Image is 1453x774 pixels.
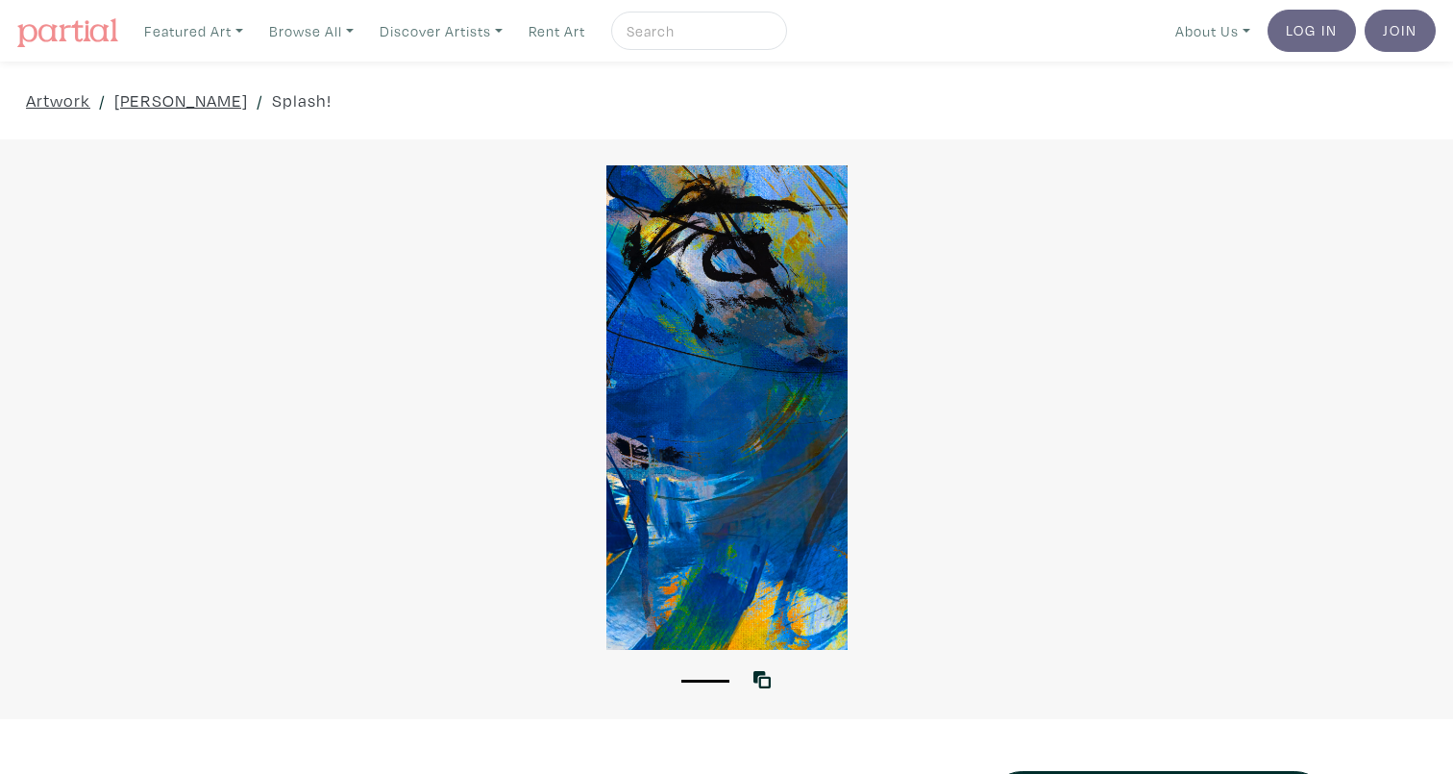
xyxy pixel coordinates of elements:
[99,87,106,113] span: /
[681,680,729,683] button: 1 of 1
[114,87,248,113] a: [PERSON_NAME]
[1365,10,1436,52] a: Join
[272,87,332,113] a: Splash!
[257,87,263,113] span: /
[1268,10,1356,52] a: Log In
[260,12,362,51] a: Browse All
[26,87,90,113] a: Artwork
[371,12,511,51] a: Discover Artists
[520,12,594,51] a: Rent Art
[1167,12,1259,51] a: About Us
[625,19,769,43] input: Search
[135,12,252,51] a: Featured Art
